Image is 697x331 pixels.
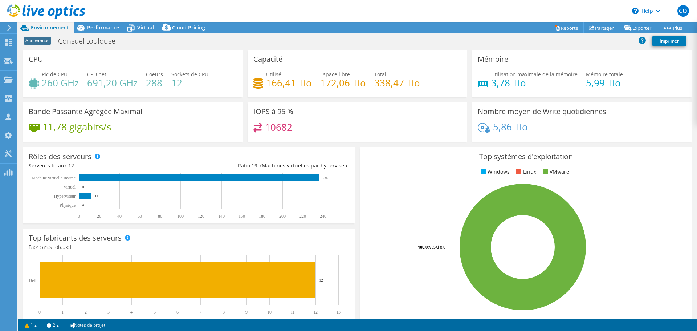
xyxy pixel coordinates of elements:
[64,185,76,190] text: Virtuel
[265,123,292,131] h4: 10682
[677,5,689,17] span: CO
[374,71,386,78] span: Total
[657,22,688,33] a: Plus
[29,153,91,161] h3: Rôles des serveurs
[177,214,184,219] text: 100
[252,162,262,169] span: 19.7
[336,310,341,315] text: 13
[97,214,101,219] text: 20
[266,79,312,87] h4: 166,41 Tio
[583,22,619,33] a: Partager
[29,278,36,283] text: Dell
[239,214,245,219] text: 160
[29,55,43,63] h3: CPU
[55,37,127,45] h1: Consuel toulouse
[20,320,42,330] a: 1
[85,310,87,315] text: 2
[189,162,350,170] div: Ratio: Machines virtuelles par hyperviseur
[95,194,98,198] text: 12
[266,71,281,78] span: Utilisé
[320,214,326,219] text: 240
[279,214,286,219] text: 200
[267,310,272,315] text: 10
[290,310,295,315] text: 11
[54,194,76,199] text: Hyperviseur
[299,214,306,219] text: 220
[29,162,189,170] div: Serveurs totaux:
[253,55,282,63] h3: Capacité
[38,310,41,315] text: 0
[479,168,510,176] li: Windows
[632,8,639,14] svg: \n
[61,310,64,315] text: 1
[586,71,623,78] span: Mémoire totale
[320,71,350,78] span: Espace libre
[87,79,138,87] h4: 691,20 GHz
[418,244,431,250] tspan: 100.0%
[172,24,205,31] span: Cloud Pricing
[514,168,536,176] li: Linux
[42,79,79,87] h4: 260 GHz
[29,108,142,116] h3: Bande Passante Agrégée Maximal
[24,37,51,45] span: Anonymous
[320,79,366,87] h4: 172,06 Tio
[137,24,154,31] span: Virtual
[171,71,208,78] span: Sockets de CPU
[323,176,328,180] text: 236
[87,71,106,78] span: CPU net
[198,214,204,219] text: 120
[223,310,225,315] text: 8
[199,310,201,315] text: 7
[619,22,657,33] a: Exporter
[78,214,80,219] text: 0
[64,320,110,330] a: Notes de projet
[259,214,265,219] text: 180
[130,310,133,315] text: 4
[60,203,76,208] text: Physique
[366,153,686,161] h3: Top systèmes d'exploitation
[68,162,74,169] span: 12
[158,214,162,219] text: 80
[32,175,76,181] tspan: Machine virtuelle invitée
[31,24,69,31] span: Environnement
[138,214,142,219] text: 60
[42,71,68,78] span: Pic de CPU
[319,278,323,282] text: 12
[171,79,208,87] h4: 12
[107,310,110,315] text: 3
[146,79,163,87] h4: 288
[493,123,528,131] h4: 5,86 Tio
[146,71,163,78] span: Coeurs
[491,79,578,87] h4: 3,78 Tio
[253,108,293,116] h3: IOPS à 95 %
[245,310,248,315] text: 9
[42,320,64,330] a: 2
[218,214,225,219] text: 140
[313,310,318,315] text: 12
[374,79,420,87] h4: 338,47 Tio
[549,22,584,33] a: Reports
[541,168,569,176] li: VMware
[176,310,179,315] text: 6
[82,185,84,189] text: 0
[491,71,578,78] span: Utilisation maximale de la mémoire
[87,24,119,31] span: Performance
[154,310,156,315] text: 5
[29,234,122,242] h3: Top fabricants des serveurs
[431,244,445,250] tspan: ESXi 8.0
[29,243,350,251] h4: Fabricants totaux:
[42,123,111,131] h4: 11,78 gigabits/s
[478,55,508,63] h3: Mémoire
[478,108,606,116] h3: Nombre moyen de Write quotidiennes
[69,243,72,250] span: 1
[117,214,122,219] text: 40
[586,79,623,87] h4: 5,99 Tio
[652,36,686,46] a: Imprimer
[82,203,84,207] text: 0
